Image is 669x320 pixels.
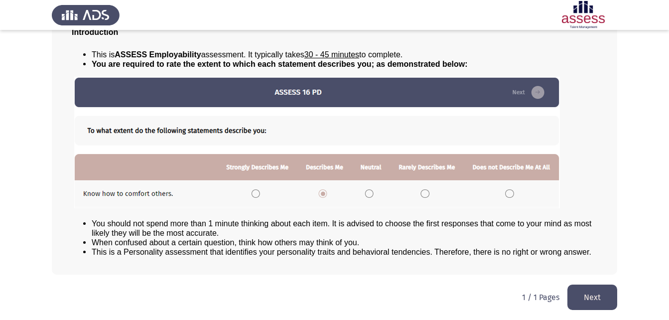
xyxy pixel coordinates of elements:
span: Introduction [72,28,118,36]
span: This is assessment. It typically takes to complete. [92,50,402,59]
u: 30 - 45 minutes [304,50,359,59]
p: 1 / 1 Pages [522,293,559,302]
img: Assess Talent Management logo [52,1,120,29]
span: When confused about a certain question, think how others may think of you. [92,238,359,247]
span: This is a Personality assessment that identifies your personality traits and behavioral tendencie... [92,248,591,256]
b: ASSESS Employability [115,50,201,59]
span: You should not spend more than 1 minute thinking about each item. It is advised to choose the fir... [92,219,592,237]
span: You are required to rate the extent to which each statement describes you; as demonstrated below: [92,60,468,68]
button: load next page [567,285,617,310]
img: Assessment logo of ASSESS Employability - EBI [549,1,617,29]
